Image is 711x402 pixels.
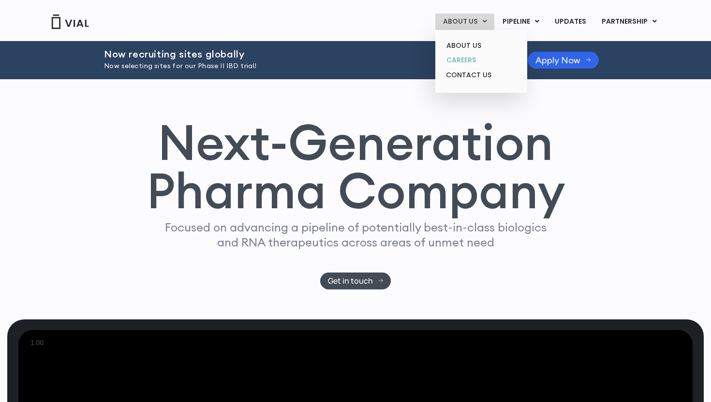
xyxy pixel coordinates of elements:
[439,53,523,68] a: CAREERS
[435,14,494,30] a: ABOUT USMenu Toggle
[547,14,593,30] a: UPDATES
[104,49,504,59] h2: Now recruiting sites globally
[161,220,550,250] p: Focused on advancing a pipeline of potentially best-in-class biologics and RNA therapeutics acros...
[320,273,391,289] a: Get in touch
[104,61,504,72] p: Now selecting sites for our Phase II IBD trial!
[146,118,565,215] h1: Next-Generation Pharma Company
[51,14,89,29] img: Vial Logo
[535,57,580,64] span: Apply Now
[439,38,523,53] a: ABOUT US
[328,277,373,285] span: Get in touch
[439,68,523,83] a: CONTACT US
[594,14,665,30] a: PARTNERSHIPMenu Toggle
[495,14,547,30] a: PIPELINEMenu Toggle
[528,52,599,69] a: Apply Now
